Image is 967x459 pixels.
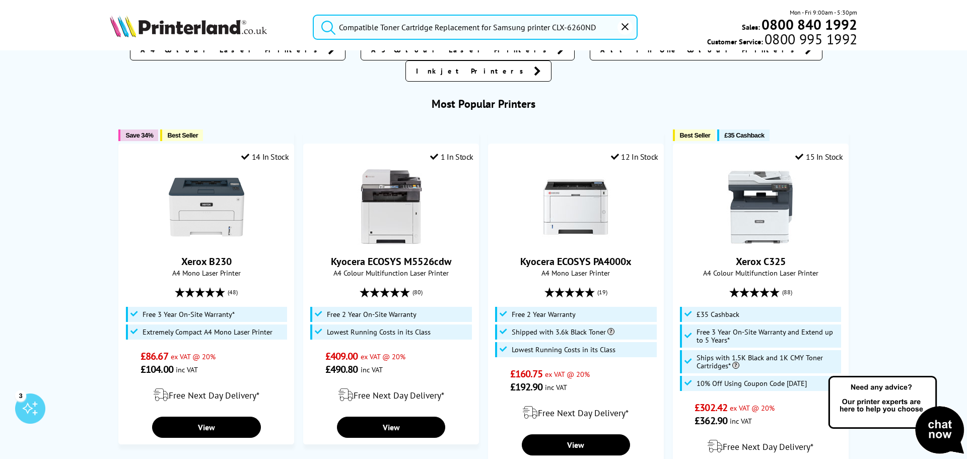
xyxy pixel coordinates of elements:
[695,401,727,414] span: £302.42
[327,310,417,318] span: Free 2 Year On-Site Warranty
[181,255,232,268] a: Xerox B230
[795,152,843,162] div: 15 In Stock
[110,15,300,39] a: Printerland Logo
[325,363,358,376] span: £490.80
[118,129,158,141] button: Save 34%
[141,350,168,363] span: £86.67
[510,367,543,380] span: £160.75
[241,152,289,162] div: 14 In Stock
[730,416,752,426] span: inc VAT
[416,66,529,76] span: Inkjet Printers
[512,310,576,318] span: Free 2 Year Warranty
[169,237,244,247] a: Xerox B230
[826,374,967,457] img: Open Live Chat window
[110,97,858,111] h3: Most Popular Printers
[313,15,638,40] input: Search product or brand
[327,328,431,336] span: Lowest Running Costs in its Class
[545,369,590,379] span: ex VAT @ 20%
[124,381,289,409] div: modal_delivery
[361,365,383,374] span: inc VAT
[354,169,429,245] img: Kyocera ECOSYS M5526cdw
[309,381,473,409] div: modal_delivery
[405,60,551,82] a: Inkjet Printers
[141,363,173,376] span: £104.00
[680,132,711,139] span: Best Seller
[760,20,857,29] a: 0800 840 1992
[538,237,613,247] a: Kyocera ECOSYS PA4000x
[143,328,272,336] span: Extremely Compact A4 Mono Laser Printer
[762,15,857,34] b: 0800 840 1992
[742,22,760,32] span: Sales:
[538,169,613,245] img: Kyocera ECOSYS PA4000x
[695,414,727,427] span: £362.90
[309,268,473,278] span: A4 Colour Multifunction Laser Printer
[169,169,244,245] img: Xerox B230
[152,417,260,438] a: View
[125,132,153,139] span: Save 34%
[354,237,429,247] a: Kyocera ECOSYS M5526cdw
[520,255,632,268] a: Kyocera ECOSYS PA4000x
[325,350,358,363] span: £409.00
[510,380,543,394] span: £192.90
[697,379,807,387] span: 10% Off Using Coupon Code [DATE]
[512,328,614,336] span: Shipped with 3.6k Black Toner
[512,346,615,354] span: Lowest Running Costs in its Class
[697,354,839,370] span: Ships with 1.5K Black and 1K CMY Toner Cartridges*
[171,352,216,361] span: ex VAT @ 20%
[494,399,658,427] div: modal_delivery
[678,268,843,278] span: A4 Colour Multifunction Laser Printer
[724,132,764,139] span: £35 Cashback
[15,390,26,401] div: 3
[228,283,238,302] span: (48)
[707,34,857,46] span: Customer Service:
[790,8,857,17] span: Mon - Fri 9:00am - 5:30pm
[331,255,451,268] a: Kyocera ECOSYS M5526cdw
[545,382,567,392] span: inc VAT
[143,310,235,318] span: Free 3 Year On-Site Warranty*
[697,310,739,318] span: £35 Cashback
[361,352,405,361] span: ex VAT @ 20%
[673,129,716,141] button: Best Seller
[736,255,786,268] a: Xerox C325
[697,328,839,344] span: Free 3 Year On-Site Warranty and Extend up to 5 Years*
[717,129,769,141] button: £35 Cashback
[763,34,857,44] span: 0800 995 1992
[522,434,630,455] a: View
[160,129,203,141] button: Best Seller
[723,169,798,245] img: Xerox C325
[494,268,658,278] span: A4 Mono Laser Printer
[597,283,607,302] span: (19)
[412,283,423,302] span: (80)
[110,15,267,37] img: Printerland Logo
[430,152,473,162] div: 1 In Stock
[176,365,198,374] span: inc VAT
[337,417,445,438] a: View
[124,268,289,278] span: A4 Mono Laser Printer
[167,132,198,139] span: Best Seller
[723,237,798,247] a: Xerox C325
[730,403,775,413] span: ex VAT @ 20%
[611,152,658,162] div: 12 In Stock
[782,283,792,302] span: (88)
